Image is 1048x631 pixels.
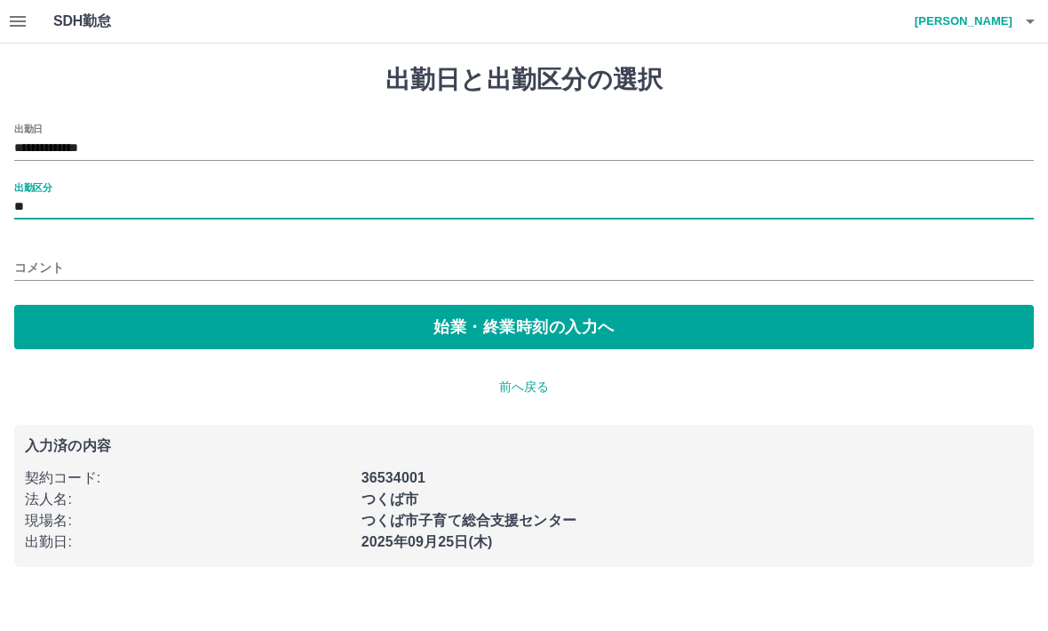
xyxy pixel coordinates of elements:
[25,489,351,510] p: 法人名 :
[361,470,425,485] b: 36534001
[361,534,493,549] b: 2025年09月25日(木)
[25,467,351,489] p: 契約コード :
[14,65,1034,95] h1: 出勤日と出勤区分の選択
[14,305,1034,349] button: 始業・終業時刻の入力へ
[14,122,43,135] label: 出勤日
[25,439,1023,453] p: 入力済の内容
[361,513,576,528] b: つくば市子育て総合支援センター
[14,378,1034,396] p: 前へ戻る
[25,510,351,531] p: 現場名 :
[361,491,419,507] b: つくば市
[25,531,351,553] p: 出勤日 :
[14,180,52,194] label: 出勤区分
